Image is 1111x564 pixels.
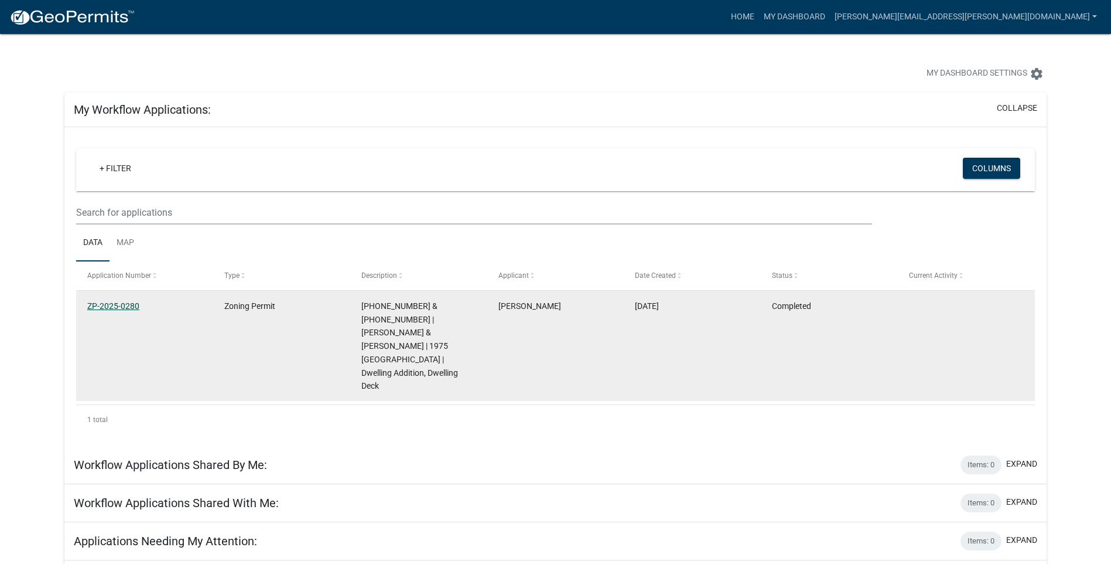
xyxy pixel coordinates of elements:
datatable-header-cell: Current Activity [898,261,1035,290]
h5: My Workflow Applications: [74,103,211,117]
datatable-header-cell: Applicant [487,261,624,290]
div: Items: 0 [960,456,1001,474]
span: Status [772,271,792,280]
span: Applicant [498,271,529,280]
div: Items: 0 [960,494,1001,512]
span: Jeffrey Herman [498,301,561,311]
datatable-header-cell: Date Created [624,261,761,290]
datatable-header-cell: Status [761,261,898,290]
div: Items: 0 [960,532,1001,551]
h5: Workflow Applications Shared With Me: [74,496,279,510]
span: 09/08/2025 [635,301,659,311]
button: expand [1006,458,1037,470]
span: My Dashboard Settings [927,67,1027,81]
datatable-header-cell: Type [213,261,350,290]
span: Type [224,271,240,280]
a: ZP-2025-0280 [87,301,139,311]
span: Current Activity [909,271,958,280]
datatable-header-cell: Application Number [76,261,213,290]
div: 1 total [76,405,1035,434]
span: Description [361,271,397,280]
span: Zoning Permit [224,301,275,311]
a: + Filter [90,158,141,179]
button: My Dashboard Settingssettings [917,62,1053,85]
h5: Applications Needing My Attention: [74,534,257,548]
div: collapse [64,127,1047,446]
h5: Workflow Applications Shared By Me: [74,458,267,472]
span: Date Created [635,271,676,280]
a: Data [76,225,110,262]
i: settings [1030,67,1044,81]
button: expand [1006,496,1037,508]
button: collapse [997,102,1037,114]
span: 81-270-0500 & 81-270-0520 | HERMAN, JEFFREY & SHERI | 1975 LAKEVIEW DR | Dwelling Addition, Dwell... [361,301,458,391]
a: [PERSON_NAME][EMAIL_ADDRESS][PERSON_NAME][DOMAIN_NAME] [830,6,1102,28]
span: Completed [772,301,811,311]
a: Home [726,6,759,28]
a: Map [110,225,141,262]
datatable-header-cell: Description [350,261,487,290]
button: Columns [963,158,1020,179]
a: My Dashboard [759,6,830,28]
button: expand [1006,534,1037,546]
input: Search for applications [76,201,872,225]
span: Application Number [87,271,151,280]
